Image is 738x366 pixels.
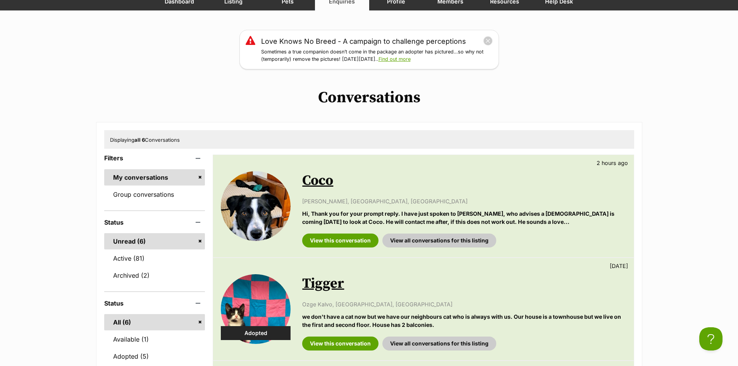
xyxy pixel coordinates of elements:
[221,171,291,241] img: Coco
[134,137,145,143] strong: all 6
[302,313,626,329] p: we don't have a cat now but we have our neighbours cat who is always with us. Our house is a town...
[104,331,205,347] a: Available (1)
[221,326,291,340] div: Adopted
[110,137,180,143] span: Displaying Conversations
[597,159,628,167] p: 2 hours ago
[382,234,496,247] a: View all conversations for this listing
[302,172,333,189] a: Coco
[104,348,205,364] a: Adopted (5)
[104,219,205,226] header: Status
[302,234,378,247] a: View this conversation
[221,274,291,344] img: Tigger
[302,337,378,351] a: View this conversation
[104,250,205,266] a: Active (81)
[302,300,626,308] p: Ozge Kalvo, [GEOGRAPHIC_DATA], [GEOGRAPHIC_DATA]
[302,210,626,226] p: Hi, Thank you for your prompt reply. I have just spoken to [PERSON_NAME], who advises a [DEMOGRAP...
[261,48,493,63] p: Sometimes a true companion doesn’t come in the package an adopter has pictured…so why not (tempor...
[302,197,626,205] p: [PERSON_NAME], [GEOGRAPHIC_DATA], [GEOGRAPHIC_DATA]
[261,36,466,46] a: Love Knows No Breed - A campaign to challenge perceptions
[302,275,344,292] a: Tigger
[104,186,205,203] a: Group conversations
[483,36,493,46] button: close
[104,300,205,307] header: Status
[104,155,205,162] header: Filters
[382,337,496,351] a: View all conversations for this listing
[104,169,205,186] a: My conversations
[699,327,723,351] iframe: Help Scout Beacon - Open
[378,56,411,62] a: Find out more
[104,267,205,284] a: Archived (2)
[104,314,205,330] a: All (6)
[104,233,205,249] a: Unread (6)
[610,262,628,270] p: [DATE]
